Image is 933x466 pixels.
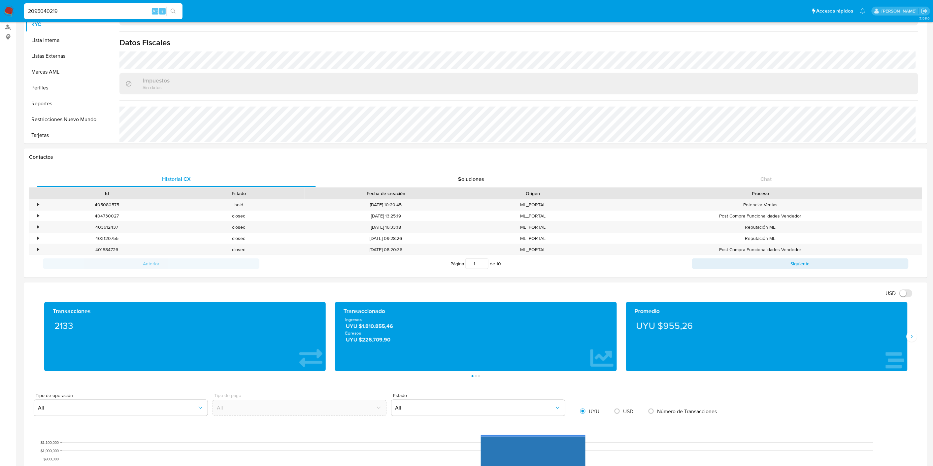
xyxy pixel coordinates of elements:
div: Reputación ME [599,222,922,233]
button: KYC [25,17,108,32]
div: • [37,224,39,230]
div: 403612437 [41,222,173,233]
div: closed [173,244,305,255]
span: Chat [760,175,772,183]
div: Estado [178,190,300,197]
div: [DATE] 10:20:45 [305,199,467,210]
button: Anterior [43,258,259,269]
div: Origen [472,190,595,197]
button: Listas Externas [25,48,108,64]
span: Accesos rápidos [816,8,853,15]
div: Post Compra Funcionalidades Vendedor [599,211,922,221]
div: Potenciar Ventas [599,199,922,210]
h1: Contactos [29,154,922,160]
button: Lista Interna [25,32,108,48]
button: Restricciones Nuevo Mundo [25,112,108,127]
div: [DATE] 13:25:19 [305,211,467,221]
div: • [37,247,39,253]
div: 403120755 [41,233,173,244]
div: closed [173,211,305,221]
div: ML_PORTAL [467,222,599,233]
div: ImpuestosSin datos [119,73,918,94]
div: Post Compra Funcionalidades Vendedor [599,244,922,255]
span: 3.158.0 [919,16,930,21]
div: closed [173,233,305,244]
button: Reportes [25,96,108,112]
div: • [37,213,39,219]
p: gregorio.negri@mercadolibre.com [882,8,919,14]
div: closed [173,222,305,233]
button: Tarjetas [25,127,108,143]
div: ML_PORTAL [467,244,599,255]
div: ML_PORTAL [467,199,599,210]
div: [DATE] 08:20:36 [305,244,467,255]
div: 405080575 [41,199,173,210]
a: Notificaciones [860,8,866,14]
h3: Impuestos [143,77,170,84]
button: search-icon [166,7,180,16]
span: Página de [450,258,501,269]
div: ML_PORTAL [467,233,599,244]
a: Salir [921,8,928,15]
p: Sin datos [143,84,170,90]
span: Soluciones [458,175,484,183]
div: Fecha de creación [309,190,462,197]
div: [DATE] 09:28:26 [305,233,467,244]
span: Historial CX [162,175,191,183]
span: 10 [496,260,501,267]
div: 401584726 [41,244,173,255]
button: Siguiente [692,258,909,269]
div: ML_PORTAL [467,211,599,221]
div: hold [173,199,305,210]
div: [DATE] 16:33:18 [305,222,467,233]
div: 404730027 [41,211,173,221]
div: • [37,235,39,242]
button: Perfiles [25,80,108,96]
button: Marcas AML [25,64,108,80]
span: Alt [152,8,158,14]
h1: Datos Fiscales [119,38,918,48]
input: Buscar usuario o caso... [24,7,183,16]
div: Id [46,190,168,197]
div: Reputación ME [599,233,922,244]
div: Proceso [604,190,917,197]
span: s [161,8,163,14]
div: • [37,202,39,208]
